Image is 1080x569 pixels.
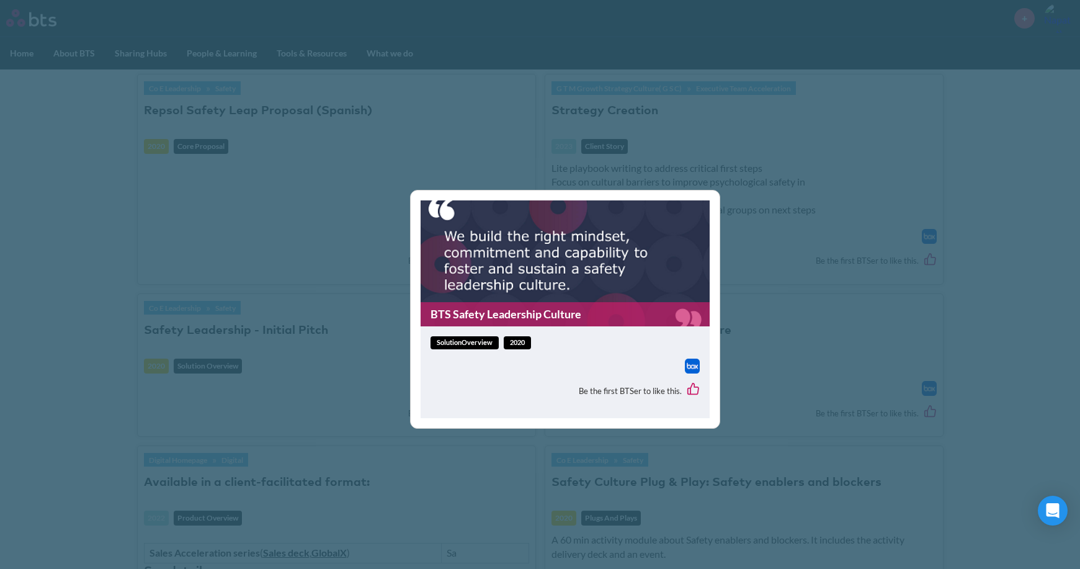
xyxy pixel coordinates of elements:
a: Download file from Box [685,359,700,374]
div: Be the first BTSer to like this. [431,374,700,408]
span: 2020 [504,336,531,349]
div: Open Intercom Messenger [1038,496,1068,526]
img: Box logo [685,359,700,374]
a: BTS Safety Leadership Culture [421,302,710,326]
span: solutionOverview [431,336,499,349]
